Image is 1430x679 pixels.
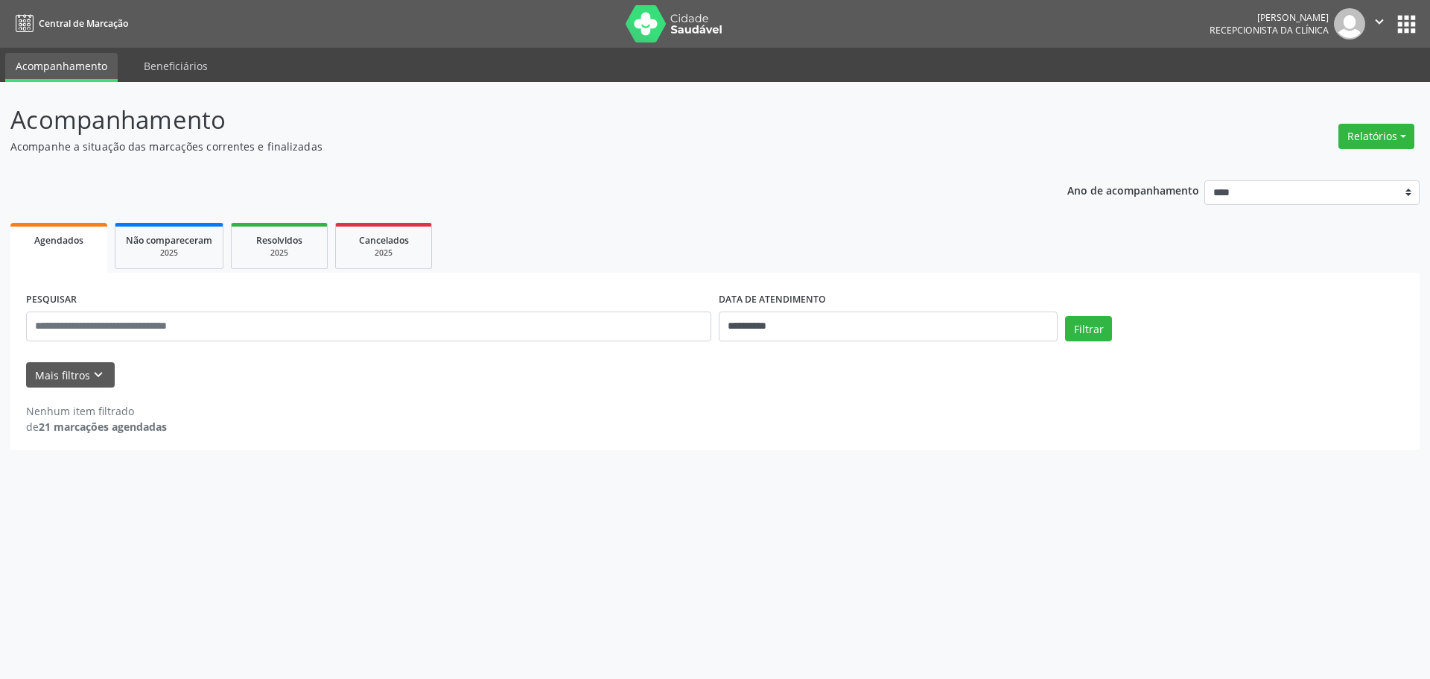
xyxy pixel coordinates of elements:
span: Agendados [34,234,83,247]
div: 2025 [242,247,317,259]
a: Acompanhamento [5,53,118,82]
a: Beneficiários [133,53,218,79]
span: Central de Marcação [39,17,128,30]
div: [PERSON_NAME] [1210,11,1329,24]
div: 2025 [346,247,421,259]
i:  [1371,13,1388,30]
img: img [1334,8,1365,40]
strong: 21 marcações agendadas [39,420,167,434]
button: apps [1394,11,1420,37]
a: Central de Marcação [10,11,128,36]
label: PESQUISAR [26,288,77,312]
span: Resolvidos [256,234,302,247]
div: 2025 [126,247,212,259]
button: Relatórios [1338,124,1414,149]
div: Nenhum item filtrado [26,403,167,419]
p: Acompanhamento [10,101,997,139]
div: de [26,419,167,435]
span: Recepcionista da clínica [1210,24,1329,37]
label: DATA DE ATENDIMENTO [719,288,826,312]
button: Mais filtroskeyboard_arrow_down [26,362,115,388]
button: Filtrar [1065,316,1112,341]
p: Ano de acompanhamento [1067,180,1199,199]
button:  [1365,8,1394,40]
i: keyboard_arrow_down [90,367,107,383]
span: Não compareceram [126,234,212,247]
p: Acompanhe a situação das marcações correntes e finalizadas [10,139,997,154]
span: Cancelados [359,234,409,247]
